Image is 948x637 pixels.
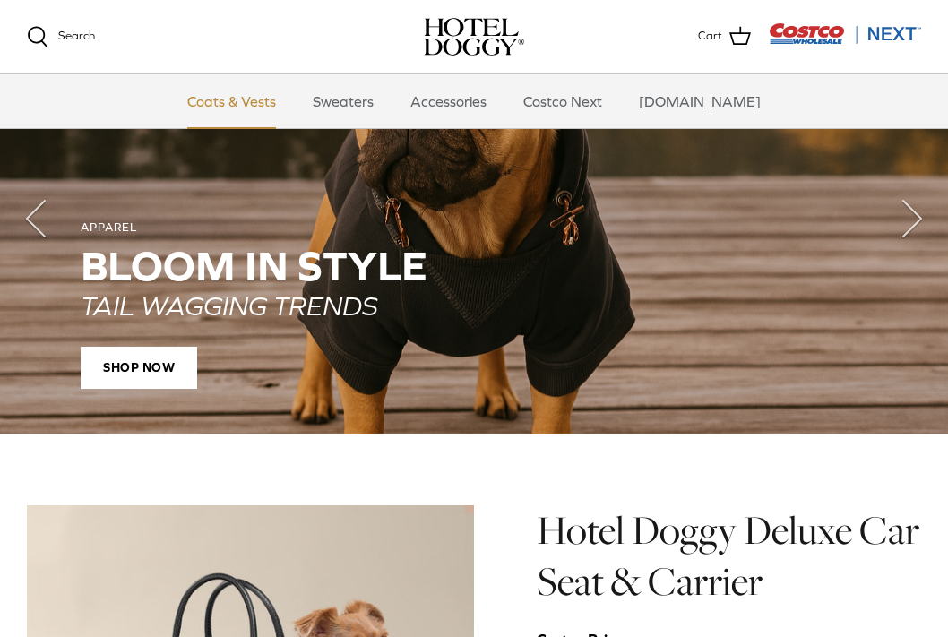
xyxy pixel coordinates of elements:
[27,26,95,47] a: Search
[297,74,390,128] a: Sweaters
[81,347,197,390] span: SHOP NOW
[394,74,503,128] a: Accessories
[876,183,948,254] button: Next
[537,505,921,607] h1: Hotel Doggy Deluxe Car Seat & Carrier
[81,220,867,236] div: APPAREL
[623,74,777,128] a: [DOMAIN_NAME]
[424,18,524,56] a: hoteldoggy.com hoteldoggycom
[769,34,921,47] a: Visit Costco Next
[769,22,921,45] img: Costco Next
[81,290,377,321] em: TAIL WAGGING TRENDS
[171,74,292,128] a: Coats & Vests
[81,243,867,289] h2: Bloom in Style
[698,27,722,46] span: Cart
[507,74,618,128] a: Costco Next
[58,29,95,42] span: Search
[424,18,524,56] img: hoteldoggycom
[698,25,751,48] a: Cart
